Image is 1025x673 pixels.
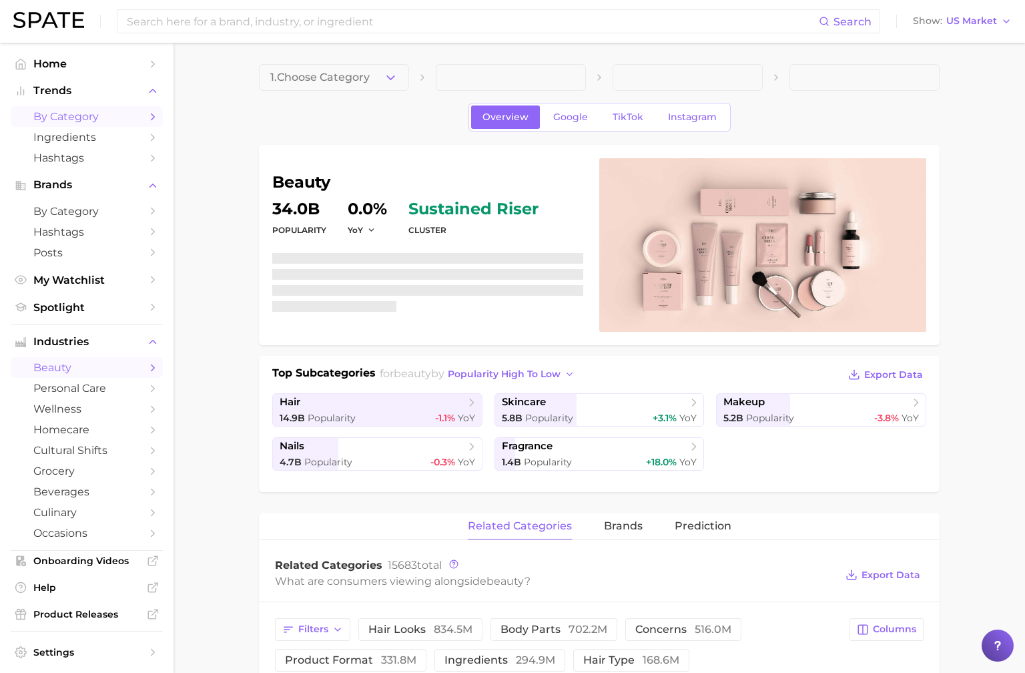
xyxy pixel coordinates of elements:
[653,412,677,424] span: +3.1%
[679,412,697,424] span: YoY
[695,623,731,636] span: 516.0m
[11,332,163,352] button: Industries
[11,461,163,481] a: grocery
[913,17,942,25] span: Show
[458,456,475,468] span: YoY
[845,365,926,384] button: Export Data
[502,440,553,453] span: fragrance
[33,57,140,70] span: Home
[11,201,163,222] a: by Category
[553,111,588,123] span: Google
[946,17,997,25] span: US Market
[679,456,697,468] span: YoY
[849,618,924,641] button: Columns
[444,365,579,383] button: popularity high to low
[381,654,416,666] span: 331.8m
[348,201,387,217] dd: 0.0%
[502,412,523,424] span: 5.8b
[33,506,140,519] span: culinary
[542,105,599,129] a: Google
[525,412,573,424] span: Popularity
[448,369,561,380] span: popularity high to low
[675,520,731,532] span: Prediction
[368,624,472,635] span: hair looks
[272,201,326,217] dd: 34.0b
[33,226,140,238] span: Hashtags
[646,456,677,468] span: +18.0%
[272,393,482,427] a: hair14.9b Popularity-1.1% YoY
[259,64,409,91] button: 1.Choose Category
[502,456,521,468] span: 1.4b
[604,520,643,532] span: brands
[11,523,163,543] a: occasions
[486,575,525,588] span: beauty
[380,367,579,380] span: for by
[13,12,84,28] img: SPATE
[33,110,140,123] span: by Category
[601,105,655,129] a: TikTok
[11,357,163,378] a: beauty
[11,440,163,461] a: cultural shifts
[613,111,643,123] span: TikTok
[468,520,572,532] span: related categories
[635,624,731,635] span: concerns
[33,608,140,620] span: Product Releases
[275,559,382,572] span: Related Categories
[11,127,163,148] a: Ingredients
[874,412,899,424] span: -3.8%
[842,566,924,584] button: Export Data
[11,175,163,195] button: Brands
[33,465,140,477] span: grocery
[280,412,305,424] span: 14.9b
[494,393,705,427] a: skincare5.8b Popularity+3.1% YoY
[280,456,302,468] span: 4.7b
[304,456,352,468] span: Popularity
[11,642,163,662] a: Settings
[298,624,328,635] span: Filters
[33,179,140,191] span: Brands
[524,456,572,468] span: Popularity
[280,440,304,453] span: nails
[33,382,140,395] span: personal care
[125,10,819,33] input: Search here for a brand, industry, or ingredient
[280,396,300,409] span: hair
[272,437,482,471] a: nails4.7b Popularity-0.3% YoY
[471,105,540,129] a: Overview
[33,205,140,218] span: by Category
[11,270,163,290] a: My Watchlist
[11,551,163,571] a: Onboarding Videos
[270,71,370,83] span: 1. Choose Category
[657,105,728,129] a: Instagram
[435,412,455,424] span: -1.1%
[833,15,872,28] span: Search
[394,367,431,380] span: beauty
[348,224,363,236] span: YoY
[862,570,920,581] span: Export Data
[33,336,140,348] span: Industries
[33,423,140,436] span: homecare
[33,152,140,164] span: Hashtags
[864,369,923,381] span: Export Data
[272,365,376,385] h1: Top Subcategories
[285,655,416,666] span: product format
[910,13,1015,30] button: ShowUS Market
[272,222,326,238] dt: Popularity
[11,53,163,74] a: Home
[33,444,140,457] span: cultural shifts
[388,559,442,572] span: total
[11,604,163,624] a: Product Releases
[308,412,356,424] span: Popularity
[494,437,705,471] a: fragrance1.4b Popularity+18.0% YoY
[873,624,916,635] span: Columns
[348,224,376,236] button: YoY
[430,456,455,468] span: -0.3%
[11,578,163,598] a: Help
[11,81,163,101] button: Trends
[902,412,919,424] span: YoY
[408,222,539,238] dt: cluster
[33,246,140,259] span: Posts
[458,412,475,424] span: YoY
[11,148,163,168] a: Hashtags
[11,378,163,399] a: personal care
[33,274,140,286] span: My Watchlist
